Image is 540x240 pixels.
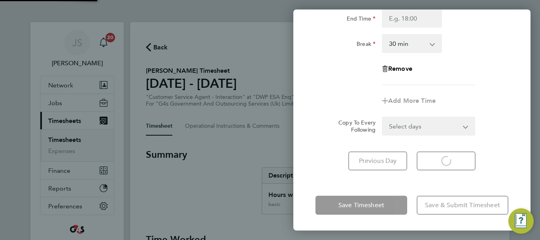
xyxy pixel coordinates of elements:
button: Engage Resource Center [508,208,534,234]
label: End Time [347,15,376,25]
span: Remove [388,65,412,72]
input: E.g. 18:00 [382,9,442,28]
label: Copy To Every Following [332,119,376,133]
button: Remove [382,66,412,72]
label: Break [357,40,376,50]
